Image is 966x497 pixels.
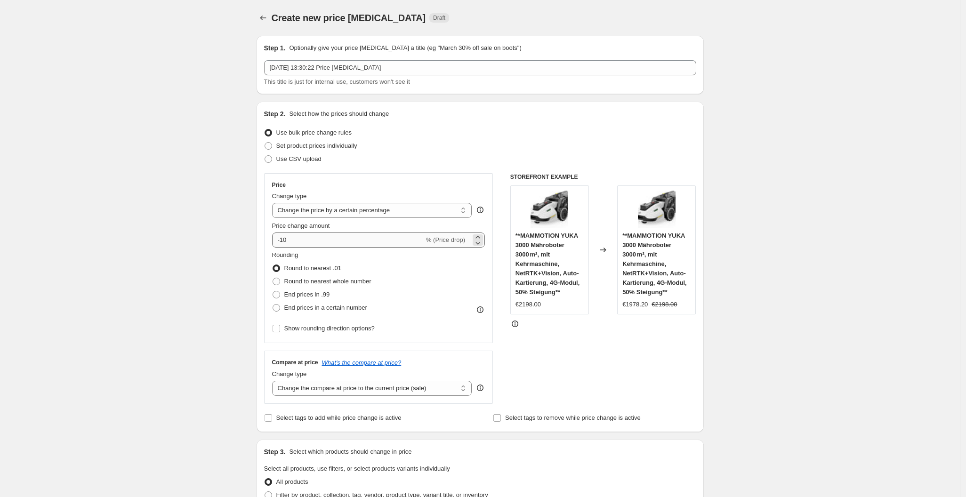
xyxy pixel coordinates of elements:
span: Use CSV upload [276,155,322,162]
span: Draft [433,14,445,22]
p: Optionally give your price [MEDICAL_DATA] a title (eg "March 30% off sale on boots") [289,43,521,53]
img: 61Mdcis6xpL._AC_SL1500_80x.jpg [638,191,676,228]
img: 61Mdcis6xpL._AC_SL1500_80x.jpg [531,191,568,228]
span: Round to nearest whole number [284,278,371,285]
div: €1978.20 [622,300,648,309]
span: Use bulk price change rules [276,129,352,136]
h2: Step 1. [264,43,286,53]
input: -15 [272,232,424,248]
button: Price change jobs [257,11,270,24]
span: Select tags to add while price change is active [276,414,402,421]
span: Price change amount [272,222,330,229]
h2: Step 2. [264,109,286,119]
span: Select all products, use filters, or select products variants individually [264,465,450,472]
div: help [475,205,485,215]
span: All products [276,478,308,485]
span: Change type [272,192,307,200]
span: Create new price [MEDICAL_DATA] [272,13,426,23]
span: Select tags to remove while price change is active [505,414,641,421]
p: Select how the prices should change [289,109,389,119]
h3: Compare at price [272,359,318,366]
span: Round to nearest .01 [284,265,341,272]
p: Select which products should change in price [289,447,411,457]
h2: Step 3. [264,447,286,457]
span: End prices in a certain number [284,304,367,311]
span: Set product prices individually [276,142,357,149]
span: This title is just for internal use, customers won't see it [264,78,410,85]
strike: €2198.00 [652,300,677,309]
span: **MAMMOTION YUKA 3000 Mähroboter 3000 m², mit Kehrmaschine, NetRTK+Vision, Auto-Kartierung, 4G-Mo... [622,232,687,296]
h3: Price [272,181,286,189]
span: End prices in .99 [284,291,330,298]
span: % (Price drop) [426,236,465,243]
div: help [475,383,485,393]
span: **MAMMOTION YUKA 3000 Mähroboter 3000 m², mit Kehrmaschine, NetRTK+Vision, Auto-Kartierung, 4G-Mo... [515,232,580,296]
span: Show rounding direction options? [284,325,375,332]
span: Rounding [272,251,298,258]
input: 30% off holiday sale [264,60,696,75]
div: €2198.00 [515,300,541,309]
span: Change type [272,370,307,377]
h6: STOREFRONT EXAMPLE [510,173,696,181]
button: What's the compare at price? [322,359,402,366]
